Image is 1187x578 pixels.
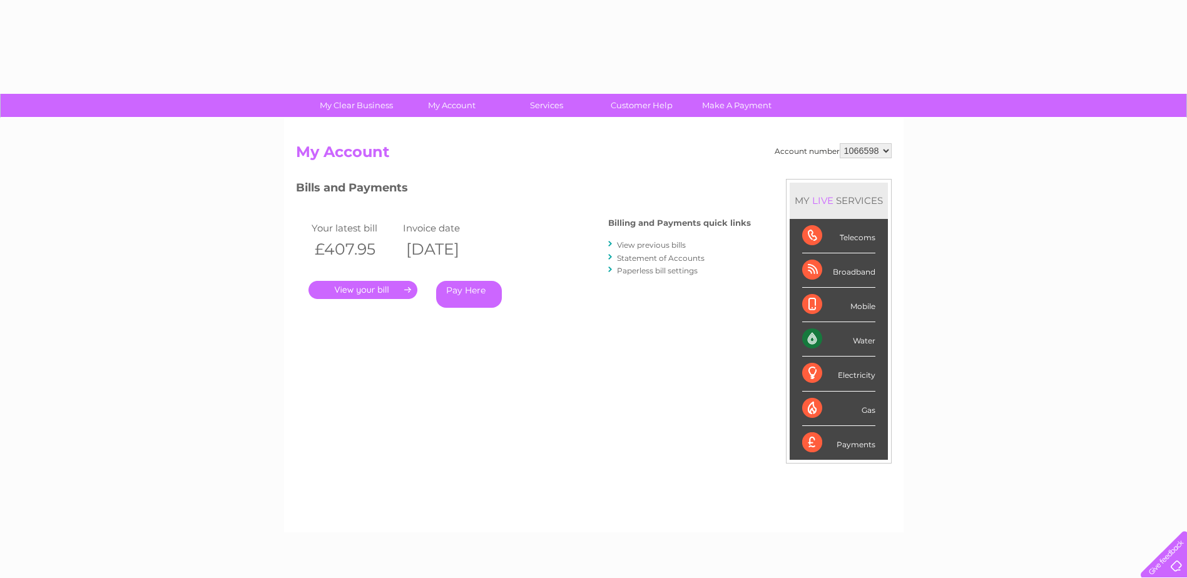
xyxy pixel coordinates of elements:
[495,94,598,117] a: Services
[802,357,875,391] div: Electricity
[308,236,400,262] th: £407.95
[802,253,875,288] div: Broadband
[608,218,751,228] h4: Billing and Payments quick links
[296,143,892,167] h2: My Account
[590,94,693,117] a: Customer Help
[308,220,400,236] td: Your latest bill
[436,281,502,308] a: Pay Here
[308,281,417,299] a: .
[775,143,892,158] div: Account number
[802,392,875,426] div: Gas
[802,426,875,460] div: Payments
[305,94,408,117] a: My Clear Business
[802,288,875,322] div: Mobile
[617,253,705,263] a: Statement of Accounts
[685,94,788,117] a: Make A Payment
[617,240,686,250] a: View previous bills
[400,236,491,262] th: [DATE]
[400,220,491,236] td: Invoice date
[400,94,503,117] a: My Account
[810,195,836,206] div: LIVE
[802,322,875,357] div: Water
[617,266,698,275] a: Paperless bill settings
[802,219,875,253] div: Telecoms
[296,179,751,201] h3: Bills and Payments
[790,183,888,218] div: MY SERVICES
